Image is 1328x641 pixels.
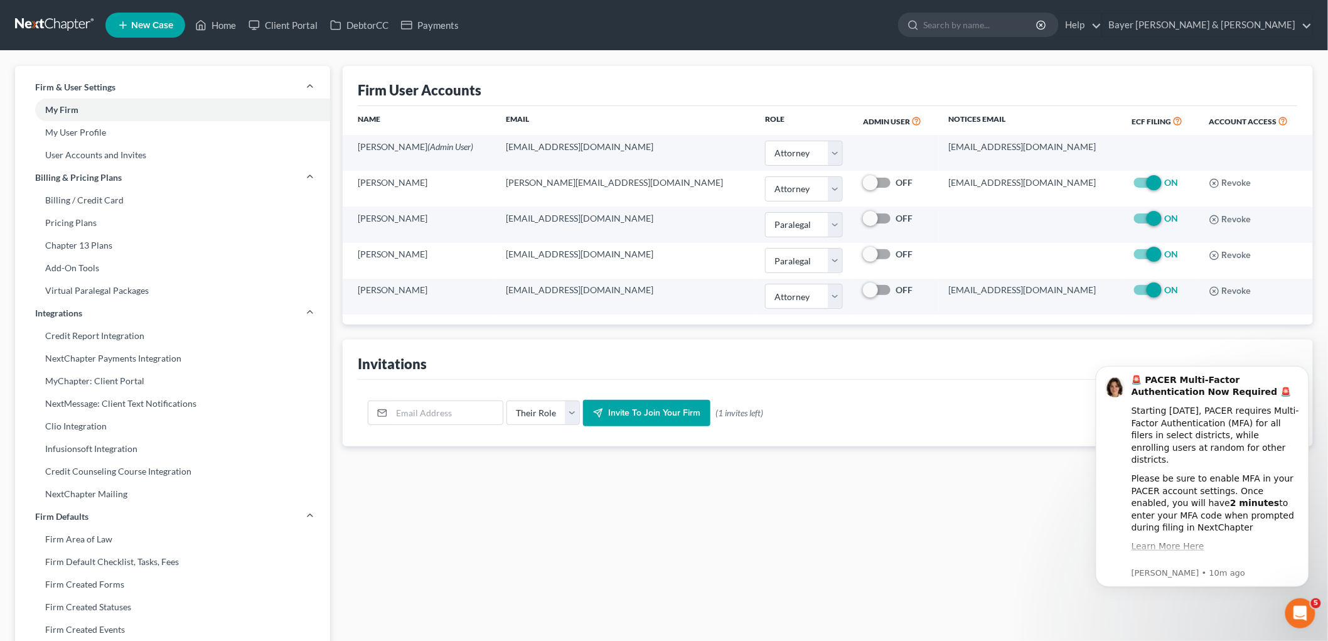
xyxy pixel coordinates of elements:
[923,13,1038,36] input: Search by name...
[1209,250,1251,261] button: Revoke
[35,171,122,184] span: Billing & Pricing Plans
[1164,213,1178,224] strong: ON
[343,207,496,242] td: [PERSON_NAME]
[939,135,1122,171] td: [EMAIL_ADDRESS][DOMAIN_NAME]
[1077,347,1328,607] iframe: Intercom notifications message
[896,249,913,259] strong: OFF
[35,307,82,320] span: Integrations
[939,279,1122,315] td: [EMAIL_ADDRESS][DOMAIN_NAME]
[1164,249,1178,259] strong: ON
[15,257,330,279] a: Add-On Tools
[863,117,910,126] span: Admin User
[896,284,913,295] strong: OFF
[15,573,330,596] a: Firm Created Forms
[35,81,115,94] span: Firm & User Settings
[496,135,756,171] td: [EMAIL_ADDRESS][DOMAIN_NAME]
[1059,14,1101,36] a: Help
[427,141,473,152] span: (Admin User)
[15,460,330,483] a: Credit Counseling Course Integration
[358,355,427,373] div: Invitations
[496,106,756,135] th: Email
[496,207,756,242] td: [EMAIL_ADDRESS][DOMAIN_NAME]
[15,325,330,347] a: Credit Report Integration
[15,438,330,460] a: Infusionsoft Integration
[35,510,88,523] span: Firm Defaults
[15,144,330,166] a: User Accounts and Invites
[15,189,330,212] a: Billing / Credit Card
[1209,178,1251,188] button: Revoke
[1209,286,1251,296] button: Revoke
[1285,598,1315,628] iframe: Intercom live chat
[395,14,465,36] a: Payments
[15,302,330,325] a: Integrations
[15,392,330,415] a: NextMessage: Client Text Notifications
[15,528,330,551] a: Firm Area of Law
[15,166,330,189] a: Billing & Pricing Plans
[15,596,330,618] a: Firm Created Statuses
[242,14,324,36] a: Client Portal
[343,243,496,279] td: [PERSON_NAME]
[392,401,503,425] input: Email Address
[15,234,330,257] a: Chapter 13 Plans
[1164,177,1178,188] strong: ON
[1103,14,1312,36] a: Bayer [PERSON_NAME] & [PERSON_NAME]
[896,177,913,188] strong: OFF
[15,212,330,234] a: Pricing Plans
[15,505,330,528] a: Firm Defaults
[343,135,496,171] td: [PERSON_NAME]
[608,407,700,418] span: Invite to join your firm
[343,171,496,207] td: [PERSON_NAME]
[15,121,330,144] a: My User Profile
[189,14,242,36] a: Home
[496,243,756,279] td: [EMAIL_ADDRESS][DOMAIN_NAME]
[15,279,330,302] a: Virtual Paralegal Packages
[496,279,756,315] td: [EMAIL_ADDRESS][DOMAIN_NAME]
[324,14,395,36] a: DebtorCC
[15,618,330,641] a: Firm Created Events
[939,171,1122,207] td: [EMAIL_ADDRESS][DOMAIN_NAME]
[715,407,763,419] span: (1 invites left)
[583,400,710,426] button: Invite to join your firm
[15,347,330,370] a: NextChapter Payments Integration
[15,483,330,505] a: NextChapter Mailing
[358,81,481,99] div: Firm User Accounts
[1132,117,1171,126] span: ECF Filing
[1209,215,1251,225] button: Revoke
[343,106,496,135] th: Name
[15,370,330,392] a: MyChapter: Client Portal
[15,551,330,573] a: Firm Default Checklist, Tasks, Fees
[15,415,330,438] a: Clio Integration
[939,106,1122,135] th: Notices Email
[15,76,330,99] a: Firm & User Settings
[755,106,853,135] th: Role
[1164,284,1178,295] strong: ON
[496,171,756,207] td: [PERSON_NAME][EMAIL_ADDRESS][DOMAIN_NAME]
[896,213,913,224] strong: OFF
[1311,598,1321,608] span: 5
[131,21,173,30] span: New Case
[15,99,330,121] a: My Firm
[1209,117,1277,126] span: Account Access
[343,279,496,315] td: [PERSON_NAME]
